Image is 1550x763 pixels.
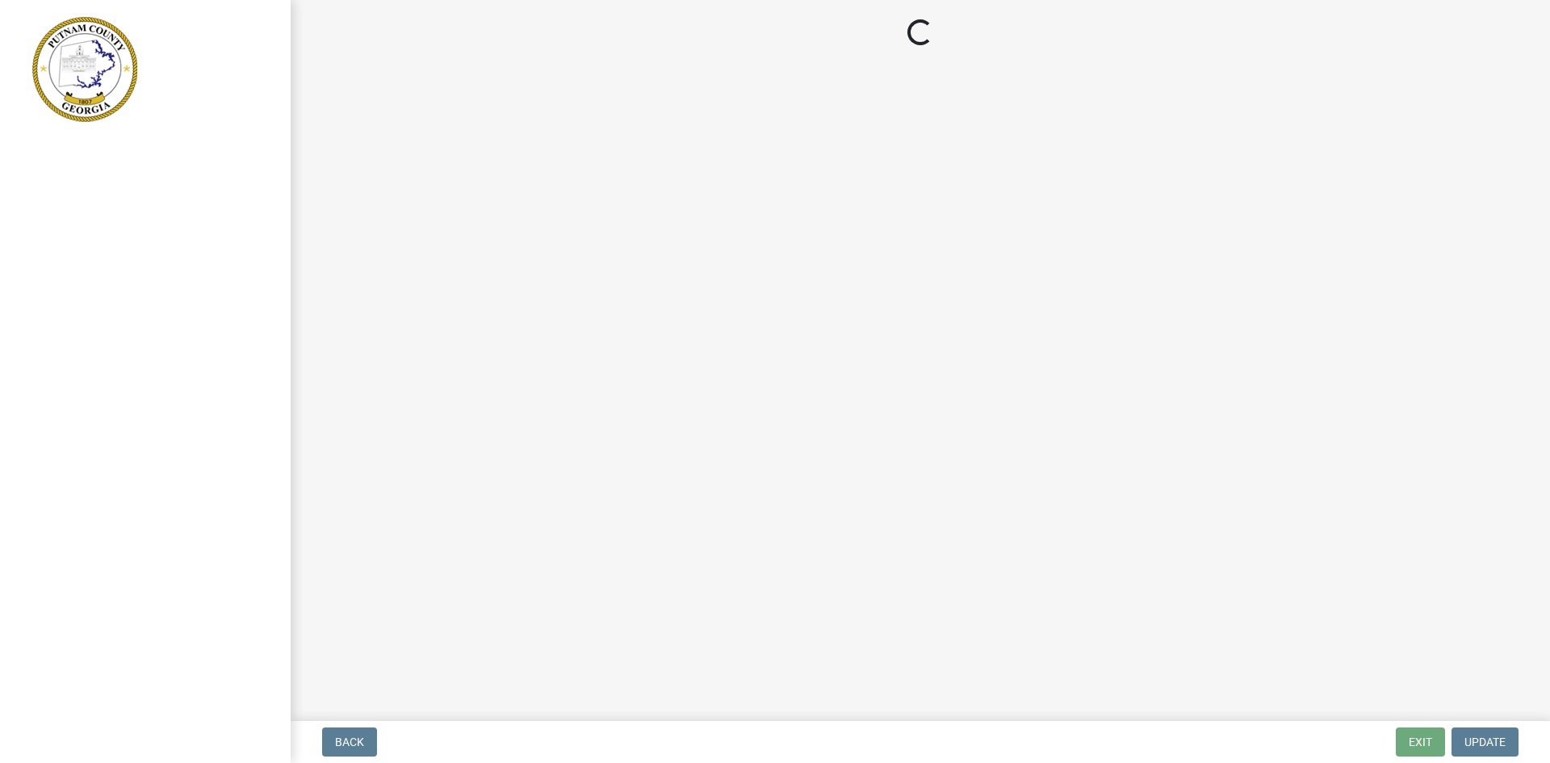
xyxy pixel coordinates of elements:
[32,17,137,122] img: Putnam County, Georgia
[335,736,364,748] span: Back
[1464,736,1506,748] span: Update
[1452,727,1519,757] button: Update
[1396,727,1445,757] button: Exit
[322,727,377,757] button: Back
